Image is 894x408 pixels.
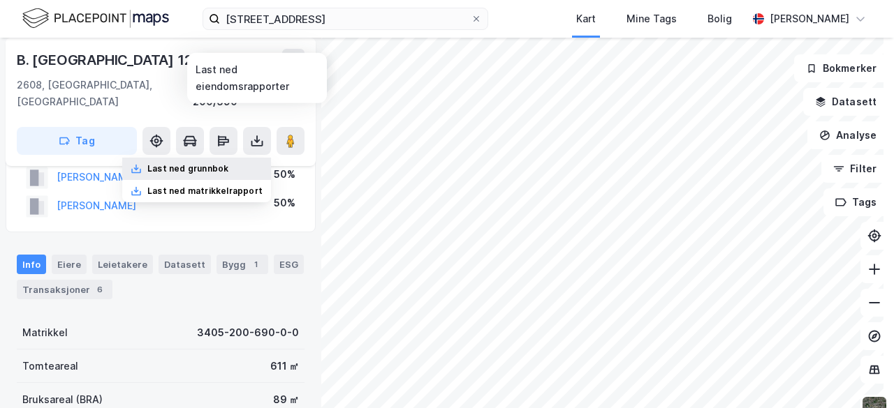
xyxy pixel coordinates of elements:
[147,186,263,197] div: Last ned matrikkelrapport
[249,257,263,271] div: 1
[17,280,112,299] div: Transaksjoner
[708,10,732,27] div: Bolig
[807,121,888,149] button: Analyse
[197,324,299,341] div: 3405-200-690-0-0
[576,10,596,27] div: Kart
[22,324,68,341] div: Matrikkel
[193,77,305,110] div: [GEOGRAPHIC_DATA], 200/690
[273,391,299,408] div: 89 ㎡
[22,391,103,408] div: Bruksareal (BRA)
[93,282,107,296] div: 6
[92,255,153,274] div: Leietakere
[770,10,849,27] div: [PERSON_NAME]
[159,255,211,274] div: Datasett
[147,163,228,174] div: Last ned grunnbok
[270,358,299,375] div: 611 ㎡
[824,341,894,408] div: Kontrollprogram for chat
[274,195,295,211] div: 50%
[17,127,137,155] button: Tag
[220,8,471,29] input: Søk på adresse, matrikkel, gårdeiere, leietakere eller personer
[22,358,78,375] div: Tomteareal
[823,188,888,216] button: Tags
[217,255,268,274] div: Bygg
[274,166,295,183] div: 50%
[17,49,195,71] div: B. [GEOGRAPHIC_DATA] 12
[794,54,888,82] button: Bokmerker
[626,10,677,27] div: Mine Tags
[824,341,894,408] iframe: Chat Widget
[821,155,888,183] button: Filter
[52,255,87,274] div: Eiere
[803,88,888,116] button: Datasett
[17,255,46,274] div: Info
[274,255,304,274] div: ESG
[22,6,169,31] img: logo.f888ab2527a4732fd821a326f86c7f29.svg
[17,77,193,110] div: 2608, [GEOGRAPHIC_DATA], [GEOGRAPHIC_DATA]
